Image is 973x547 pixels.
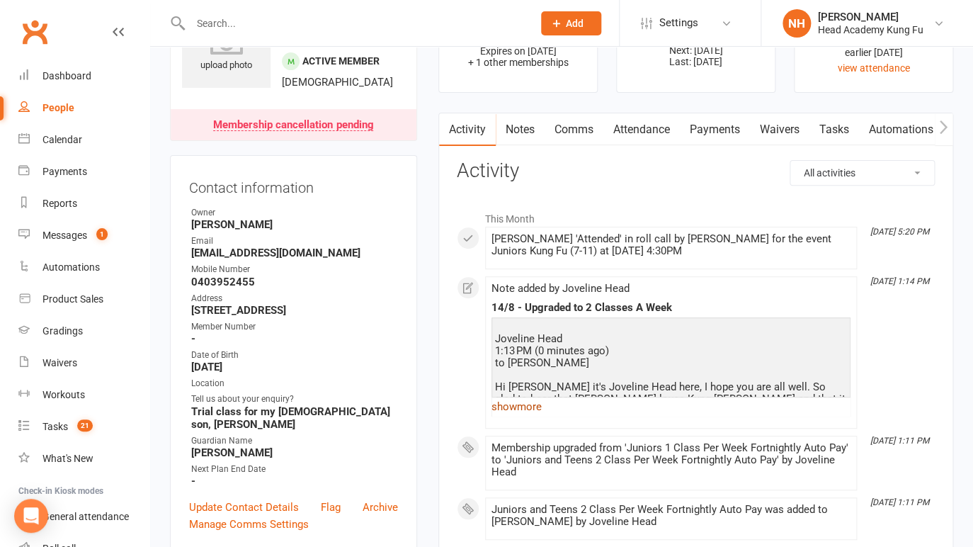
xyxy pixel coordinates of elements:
div: earlier [DATE] [807,45,940,60]
a: Payments [680,113,750,146]
a: Product Sales [18,283,149,315]
a: Comms [545,113,603,146]
a: show more [491,397,850,417]
div: Next Plan End Date [191,463,398,476]
div: Guardian Name [191,434,398,448]
p: Next: [DATE] Last: [DATE] [630,45,762,67]
a: Waivers [750,113,809,146]
div: Reports [42,198,77,209]
a: Automations [859,113,943,146]
a: Workouts [18,379,149,411]
strong: Trial class for my [DEMOGRAPHIC_DATA] son, [PERSON_NAME] [191,405,398,431]
a: Messages 1 [18,220,149,252]
div: Tasks [42,421,68,432]
a: Calendar [18,124,149,156]
div: Member Number [191,320,398,334]
strong: [EMAIL_ADDRESS][DOMAIN_NAME] [191,247,398,259]
button: Add [541,11,601,35]
div: What's New [42,453,93,464]
a: Archive [363,499,398,516]
div: upload photo [182,26,271,73]
div: Dashboard [42,70,91,81]
a: Update Contact Details [189,499,299,516]
div: Waivers [42,357,77,368]
i: [DATE] 1:11 PM [870,436,929,446]
div: Calendar [42,134,82,145]
a: Attendance [603,113,680,146]
a: Manage Comms Settings [189,516,309,533]
a: Gradings [18,315,149,347]
div: Address [191,292,398,305]
a: Waivers [18,347,149,379]
h3: Activity [457,160,935,182]
div: Gradings [42,325,83,337]
strong: [STREET_ADDRESS] [191,304,398,317]
div: Product Sales [42,293,103,305]
a: Notes [496,113,545,146]
a: Automations [18,252,149,283]
a: Tasks 21 [18,411,149,443]
div: Head Academy Kung Fu [818,23,923,36]
div: 14/8 - Upgraded to 2 Classes A Week [491,302,850,314]
span: + 1 other memberships [467,57,568,68]
strong: [PERSON_NAME] [191,446,398,459]
div: Automations [42,261,100,273]
span: [DEMOGRAPHIC_DATA] [282,76,393,89]
a: Tasks [809,113,859,146]
i: [DATE] 1:11 PM [870,497,929,507]
div: Mobile Number [191,263,398,276]
input: Search... [186,13,523,33]
a: Reports [18,188,149,220]
a: General attendance kiosk mode [18,501,149,533]
strong: [DATE] [191,361,398,373]
div: NH [783,9,811,38]
div: Location [191,377,398,390]
div: Email [191,235,398,248]
div: Workouts [42,389,85,400]
i: [DATE] 5:20 PM [870,227,929,237]
a: People [18,92,149,124]
a: view attendance [837,62,909,74]
span: Settings [659,7,698,39]
span: 21 [77,419,93,432]
span: Active member [302,55,380,67]
div: Date of Birth [191,349,398,362]
strong: - [191,475,398,487]
div: [PERSON_NAME] [818,11,923,23]
div: Juniors and Teens 2 Class Per Week Fortnightly Auto Pay was added to [PERSON_NAME] by Joveline Head [491,504,850,528]
div: Payments [42,166,87,177]
a: Clubworx [17,14,52,50]
a: Payments [18,156,149,188]
a: What's New [18,443,149,475]
div: Open Intercom Messenger [14,499,48,533]
strong: - [191,332,398,345]
strong: 0403952455 [191,276,398,288]
span: Add [566,18,584,29]
a: Activity [439,113,496,146]
span: 1 [96,228,108,240]
i: [DATE] 1:14 PM [870,276,929,286]
div: Messages [42,230,87,241]
div: Tell us about your enquiry? [191,393,398,406]
div: Membership cancellation pending [213,120,373,131]
a: Dashboard [18,60,149,92]
div: People [42,102,74,113]
li: This Month [457,204,935,227]
h3: Contact information [189,174,398,196]
strong: [PERSON_NAME] [191,218,398,231]
div: Membership upgraded from 'Juniors 1 Class Per Week Fortnightly Auto Pay' to 'Juniors and Teens 2 ... [491,442,850,478]
div: Owner [191,206,398,220]
div: [PERSON_NAME] 'Attended' in roll call by [PERSON_NAME] for the event Juniors Kung Fu (7-11) at [D... [491,233,850,257]
div: Note added by Joveline Head [491,283,850,295]
div: General attendance [42,511,129,522]
a: Flag [321,499,341,516]
span: Expires on [DATE] [479,45,556,57]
